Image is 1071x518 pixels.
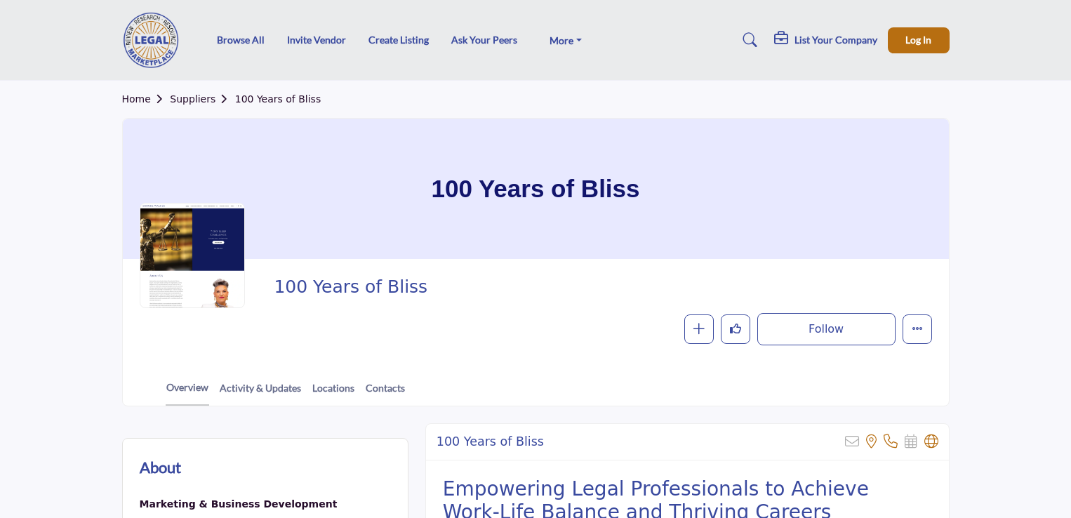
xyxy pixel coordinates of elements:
[721,314,750,344] button: Like
[905,34,931,46] span: Log In
[274,276,807,299] span: 100 Years of Bliss
[451,34,517,46] a: Ask Your Peers
[757,313,896,345] button: Follow
[312,380,355,405] a: Locations
[235,93,321,105] a: 100 Years of Bliss
[166,380,209,406] a: Overview
[122,12,188,68] img: site Logo
[729,29,766,51] a: Search
[888,27,950,53] button: Log In
[794,34,877,46] h5: List Your Company
[437,434,544,449] h2: 100 Years of Bliss
[368,34,429,46] a: Create Listing
[431,119,639,259] h1: 100 Years of Bliss
[122,93,171,105] a: Home
[217,34,265,46] a: Browse All
[540,30,592,50] a: More
[365,380,406,405] a: Contacts
[774,32,877,48] div: List Your Company
[140,496,338,514] div: Helping law firms grow and attract clients
[903,314,932,344] button: More details
[219,380,302,405] a: Activity & Updates
[140,456,181,479] h2: About
[140,496,338,514] a: Marketing & Business Development
[170,93,234,105] a: Suppliers
[287,34,346,46] a: Invite Vendor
